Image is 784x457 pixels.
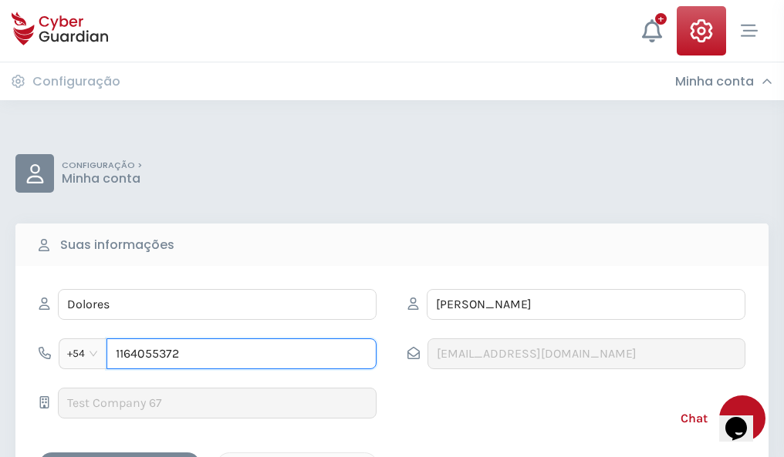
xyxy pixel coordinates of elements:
h3: Minha conta [675,74,754,89]
p: CONFIGURAÇÃO > [62,160,142,171]
div: + [655,13,667,25]
b: Suas informações [60,236,174,254]
iframe: chat widget [719,395,769,442]
div: Minha conta [675,74,772,89]
span: +54 [67,342,99,365]
span: Chat [681,409,708,428]
p: Minha conta [62,171,142,186]
h3: Configuração [32,74,120,89]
